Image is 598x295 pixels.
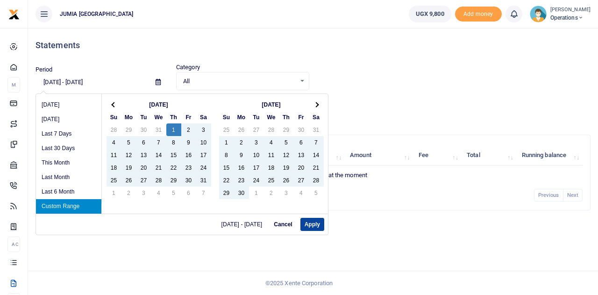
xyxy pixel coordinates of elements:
[121,123,136,136] td: 29
[264,187,279,199] td: 2
[309,149,324,161] td: 14
[219,149,234,161] td: 8
[151,149,166,161] td: 14
[294,187,309,199] td: 4
[249,174,264,187] td: 24
[7,77,20,93] li: M
[181,174,196,187] td: 30
[136,111,151,123] th: Tu
[151,161,166,174] td: 21
[234,174,249,187] td: 23
[294,136,309,149] td: 6
[136,136,151,149] td: 6
[294,111,309,123] th: Fr
[219,111,234,123] th: Su
[136,187,151,199] td: 3
[309,187,324,199] td: 5
[309,123,324,136] td: 31
[221,222,266,227] span: [DATE] - [DATE]
[107,174,121,187] td: 25
[151,136,166,149] td: 7
[413,145,462,165] th: Fee: activate to sort column ascending
[196,174,211,187] td: 31
[309,161,324,174] td: 21
[136,149,151,161] td: 13
[121,174,136,187] td: 26
[455,7,502,22] li: Toup your wallet
[181,136,196,149] td: 9
[279,174,294,187] td: 26
[136,174,151,187] td: 27
[279,136,294,149] td: 5
[530,6,591,22] a: profile-user [PERSON_NAME] Operations
[249,111,264,123] th: Tu
[176,63,200,72] label: Category
[279,149,294,161] td: 12
[219,187,234,199] td: 29
[136,161,151,174] td: 20
[121,136,136,149] td: 5
[166,149,181,161] td: 15
[345,145,413,165] th: Amount: activate to sort column ascending
[550,14,591,22] span: Operations
[166,111,181,123] th: Th
[264,149,279,161] td: 11
[279,111,294,123] th: Th
[107,136,121,149] td: 4
[196,123,211,136] td: 3
[279,123,294,136] td: 29
[309,111,324,123] th: Sa
[151,111,166,123] th: We
[181,123,196,136] td: 2
[107,149,121,161] td: 11
[151,174,166,187] td: 28
[462,145,517,165] th: Total: activate to sort column ascending
[181,187,196,199] td: 6
[234,111,249,123] th: Mo
[196,149,211,161] td: 17
[455,10,502,17] a: Add money
[7,237,20,252] li: Ac
[151,187,166,199] td: 4
[36,141,101,156] li: Last 30 Days
[249,187,264,199] td: 1
[166,161,181,174] td: 22
[294,149,309,161] td: 13
[36,74,148,90] input: select period
[56,10,137,18] span: JUMIA [GEOGRAPHIC_DATA]
[181,111,196,123] th: Fr
[181,161,196,174] td: 23
[264,136,279,149] td: 4
[166,136,181,149] td: 8
[219,136,234,149] td: 1
[36,98,101,112] li: [DATE]
[107,111,121,123] th: Su
[264,111,279,123] th: We
[121,111,136,123] th: Mo
[455,7,502,22] span: Add money
[264,174,279,187] td: 25
[121,161,136,174] td: 19
[8,10,20,17] a: logo-small logo-large logo-large
[516,145,583,165] th: Running balance: activate to sort column ascending
[264,161,279,174] td: 18
[279,187,294,199] td: 3
[107,123,121,136] td: 28
[219,161,234,174] td: 15
[234,161,249,174] td: 16
[249,123,264,136] td: 27
[121,187,136,199] td: 2
[279,161,294,174] td: 19
[36,112,101,127] li: [DATE]
[107,187,121,199] td: 1
[36,156,101,170] li: This Month
[294,123,309,136] td: 30
[234,187,249,199] td: 30
[181,149,196,161] td: 16
[234,123,249,136] td: 26
[136,123,151,136] td: 30
[219,174,234,187] td: 22
[196,136,211,149] td: 10
[309,136,324,149] td: 7
[151,123,166,136] td: 31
